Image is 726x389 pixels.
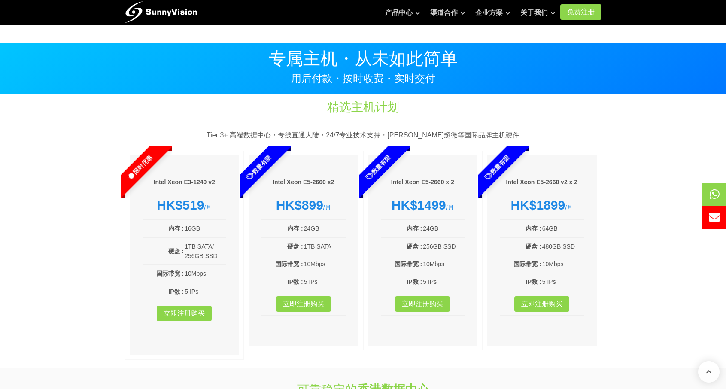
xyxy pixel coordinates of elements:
[526,278,541,285] b: IP数 :
[513,261,541,267] b: 国际带宽 :
[526,225,541,232] b: 内存 :
[184,286,226,297] td: 5 IPs
[287,225,303,232] b: 内存 :
[430,4,465,21] a: 渠道合作
[261,178,346,187] h6: Intel Xeon E5-2660 x2
[422,223,465,234] td: 24GB
[342,131,414,204] span: 数量有限
[395,296,450,312] a: 立即注册购买
[304,241,346,252] td: 1TB SATA
[526,243,541,250] b: 硬盘 :
[168,248,184,255] b: 硬盘 :
[304,223,346,234] td: 24GB
[407,243,422,250] b: 硬盘 :
[381,198,465,213] div: /月
[500,198,584,213] div: /月
[461,131,533,204] span: 数量有限
[125,73,601,84] p: 用后付款・按时收费・实时交付
[288,278,303,285] b: IP数 :
[542,277,584,287] td: 5 IPs
[520,4,555,21] a: 关于我们
[385,4,420,21] a: 产品中心
[157,306,212,321] a: 立即注册购买
[542,241,584,252] td: 480GB SSD
[542,223,584,234] td: 64GB
[184,241,226,261] td: 1TB SATA/ 256GB SSD
[510,198,565,212] strong: HK$1899
[475,4,510,21] a: 企业方案
[103,131,176,204] span: 限时优惠
[381,178,465,187] h6: Intel Xeon E5-2660 x 2
[220,99,506,115] h1: 精选主机计划
[422,241,465,252] td: 256GB SSD
[157,198,204,212] strong: HK$519
[261,198,346,213] div: /月
[304,277,346,287] td: 5 IPs
[560,4,601,20] a: 免费注册
[287,243,303,250] b: 硬盘 :
[304,259,346,269] td: 10Mbps
[500,178,584,187] h6: Intel Xeon E5-2660 v2 x 2
[407,225,422,232] b: 内存 :
[422,277,465,287] td: 5 IPs
[542,259,584,269] td: 10Mbps
[223,131,295,204] span: 数量有限
[168,288,184,295] b: IP数 :
[156,270,184,277] b: 国际带宽 :
[143,178,227,187] h6: Intel Xeon E3-1240 v2
[184,223,226,234] td: 16GB
[125,130,601,141] p: Tier 3+ 高端数据中心・专线直通大陆・24/7专业技术支持・[PERSON_NAME]超微等国际品牌主机硬件
[392,198,446,212] strong: HK$1499
[184,268,226,279] td: 10Mbps
[276,198,323,212] strong: HK$899
[125,50,601,67] p: 专属主机・从未如此简单
[275,261,303,267] b: 国际带宽 :
[395,261,422,267] b: 国际带宽 :
[407,278,422,285] b: IP数 :
[168,225,184,232] b: 内存 :
[514,296,569,312] a: 立即注册购买
[422,259,465,269] td: 10Mbps
[276,296,331,312] a: 立即注册购买
[143,198,227,213] div: /月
